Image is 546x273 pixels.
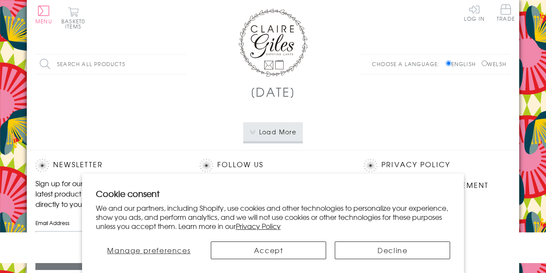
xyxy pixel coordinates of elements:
[35,6,52,24] button: Menu
[35,231,182,251] input: harry@hogwarts.edu
[497,4,515,23] a: Trade
[482,60,487,66] input: Welsh
[243,122,303,141] button: Load More
[446,60,451,66] input: English
[200,159,346,172] h2: Follow Us
[96,203,451,230] p: We and our partners, including Shopify, use cookies and other technologies to personalize your ex...
[35,17,52,25] span: Menu
[251,83,296,101] h1: [DATE]
[35,54,187,74] input: Search all products
[96,187,451,200] h2: Cookie consent
[464,4,485,21] a: Log In
[497,4,515,21] span: Trade
[96,241,202,259] button: Manage preferences
[211,241,326,259] button: Accept
[61,7,85,29] button: Basket0 items
[446,60,480,68] label: English
[482,60,506,68] label: Welsh
[178,54,187,74] input: Search
[236,221,281,231] a: Privacy Policy
[65,17,85,30] span: 0 items
[372,60,444,68] p: Choose a language:
[381,159,450,171] a: Privacy Policy
[35,219,182,227] label: Email Address
[107,245,190,255] span: Manage preferences
[35,159,182,172] h2: Newsletter
[335,241,450,259] button: Decline
[238,9,308,77] img: Claire Giles Greetings Cards
[35,178,182,209] p: Sign up for our newsletter to receive the latest product launches, news and offers directly to yo...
